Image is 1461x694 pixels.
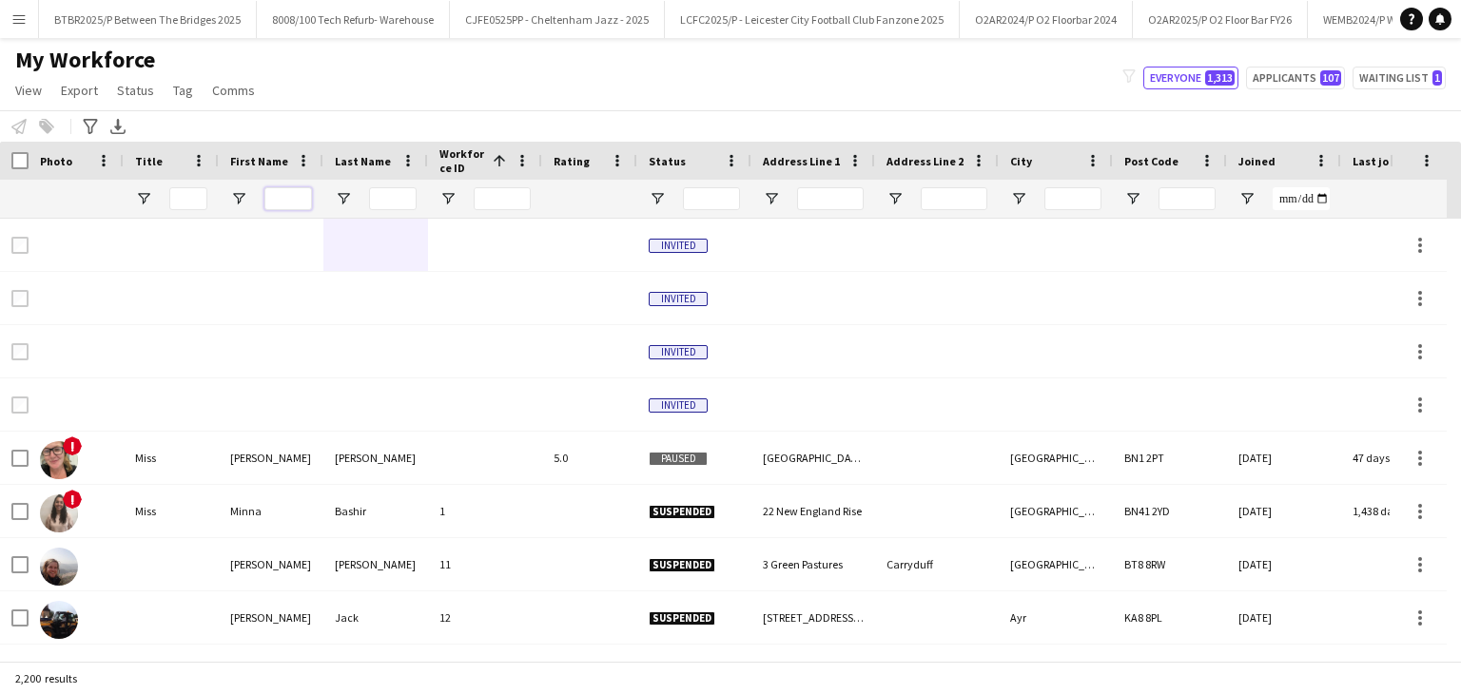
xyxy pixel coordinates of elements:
div: 3 Green Pastures [751,538,875,590]
span: Post Code [1124,154,1179,168]
input: Address Line 2 Filter Input [921,187,987,210]
span: 1 [1432,70,1442,86]
button: Open Filter Menu [135,190,152,207]
span: Workforce ID [439,146,485,175]
div: [PERSON_NAME] [219,432,323,484]
input: First Name Filter Input [264,187,312,210]
input: Row Selection is disabled for this row (unchecked) [11,237,29,254]
span: First Name [230,154,288,168]
button: Open Filter Menu [1238,190,1256,207]
span: Address Line 2 [886,154,964,168]
span: Suspended [649,505,715,519]
span: Invited [649,239,708,253]
span: Suspended [649,558,715,572]
span: Address Line 1 [763,154,840,168]
div: Bashir [323,485,428,537]
span: Invited [649,292,708,306]
div: 22 New England Rise [751,485,875,537]
span: Invited [649,398,708,413]
span: City [1010,154,1032,168]
span: Photo [40,154,72,168]
div: BT8 8RW [1113,538,1227,590]
span: Export [61,82,98,99]
app-action-btn: Export XLSX [107,115,129,138]
span: My Workforce [15,46,155,74]
img: Killian Doherty [40,548,78,586]
button: Open Filter Menu [1124,190,1141,207]
a: Status [109,78,162,103]
img: Minna Bashir [40,494,78,532]
input: Address Line 1 Filter Input [797,187,864,210]
button: Everyone1,313 [1143,67,1238,89]
div: Jack [323,591,428,644]
div: [STREET_ADDRESS][PERSON_NAME] [751,591,875,644]
button: Open Filter Menu [230,190,247,207]
div: [PERSON_NAME] [219,591,323,644]
div: KA8 8PL [1113,591,1227,644]
input: Status Filter Input [683,187,740,210]
button: 8008/100 Tech Refurb- Warehouse [257,1,450,38]
button: CJFE0525PP - Cheltenham Jazz - 2025 [450,1,665,38]
div: [PERSON_NAME] [323,432,428,484]
div: 1,438 days [1341,485,1455,537]
input: Post Code Filter Input [1159,187,1216,210]
button: Applicants107 [1246,67,1345,89]
span: Title [135,154,163,168]
span: Status [649,154,686,168]
span: Last job [1353,154,1395,168]
a: Export [53,78,106,103]
div: [DATE] [1227,485,1341,537]
span: Tag [173,82,193,99]
button: O2AR2025/P O2 Floor Bar FY26 [1133,1,1308,38]
button: Open Filter Menu [886,190,904,207]
span: Status [117,82,154,99]
span: Comms [212,82,255,99]
button: BTBR2025/P Between The Bridges 2025 [39,1,257,38]
span: Last Name [335,154,391,168]
input: Row Selection is disabled for this row (unchecked) [11,343,29,360]
span: Joined [1238,154,1276,168]
span: Rating [554,154,590,168]
input: Workforce ID Filter Input [474,187,531,210]
div: [GEOGRAPHIC_DATA] [999,432,1113,484]
a: Comms [205,78,263,103]
button: Open Filter Menu [439,190,457,207]
button: Open Filter Menu [1010,190,1027,207]
div: [PERSON_NAME] [219,538,323,590]
button: Open Filter Menu [763,190,780,207]
div: BN41 2YD [1113,485,1227,537]
div: 1 [428,485,542,537]
div: [GEOGRAPHIC_DATA] [999,485,1113,537]
input: Row Selection is disabled for this row (unchecked) [11,396,29,414]
input: Joined Filter Input [1273,187,1330,210]
span: Paused [649,452,708,466]
button: O2AR2024/P O2 Floorbar 2024 [960,1,1133,38]
div: [PERSON_NAME] [323,538,428,590]
span: ! [63,436,82,455]
input: City Filter Input [1044,187,1101,210]
div: [DATE] [1227,591,1341,644]
div: 5.0 [542,432,637,484]
span: Suspended [649,611,715,626]
span: 1,313 [1205,70,1235,86]
button: Waiting list1 [1353,67,1446,89]
div: [GEOGRAPHIC_DATA] [751,432,875,484]
div: Miss [124,485,219,537]
button: LCFC2025/P - Leicester City Football Club Fanzone 2025 [665,1,960,38]
div: 11 [428,538,542,590]
div: [GEOGRAPHIC_DATA] [999,538,1113,590]
button: Open Filter Menu [649,190,666,207]
div: 12 [428,591,542,644]
div: Minna [219,485,323,537]
div: 47 days [1341,432,1455,484]
div: Miss [124,432,219,484]
input: Row Selection is disabled for this row (unchecked) [11,290,29,307]
div: Carryduff [875,538,999,590]
a: View [8,78,49,103]
div: Ayr [999,591,1113,644]
div: [DATE] [1227,538,1341,590]
div: [DATE] [1227,432,1341,484]
button: Open Filter Menu [335,190,352,207]
span: View [15,82,42,99]
input: Last Name Filter Input [369,187,417,210]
